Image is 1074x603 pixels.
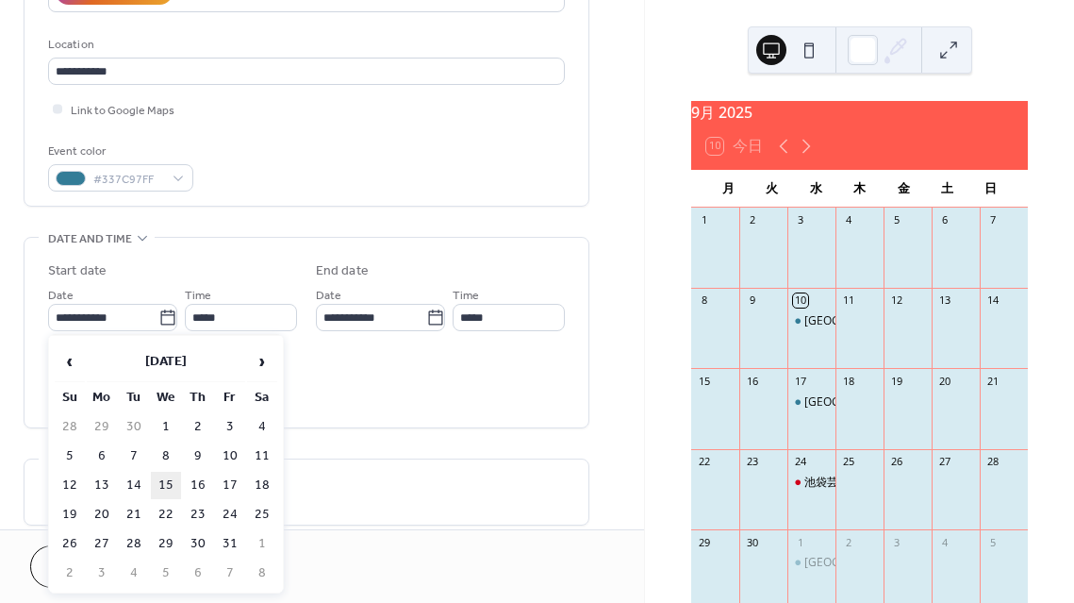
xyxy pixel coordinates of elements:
div: 水 [794,170,837,208]
td: 7 [119,443,149,470]
div: 1 [793,535,807,549]
div: 20 [937,374,951,388]
div: 池袋芸劇M3 [787,475,835,491]
td: 15 [151,472,181,499]
td: 4 [247,413,277,441]
div: 28 [985,455,1000,469]
span: Time [453,286,479,306]
td: 21 [119,501,149,528]
div: 21 [985,374,1000,388]
div: 金 [882,170,925,208]
div: [GEOGRAPHIC_DATA][PERSON_NAME] [804,394,1007,410]
div: 7 [985,213,1000,227]
div: 4 [841,213,855,227]
td: 17 [215,472,245,499]
td: 26 [55,530,85,558]
td: 8 [151,443,181,470]
div: 日 [969,170,1013,208]
div: 17 [793,374,807,388]
div: 池袋芸劇M3 [804,475,867,491]
div: 25 [841,455,855,469]
div: 23 [745,455,759,469]
span: Date and time [48,229,132,249]
th: Th [183,384,213,411]
td: 28 [119,530,149,558]
td: 7 [215,560,245,587]
td: 24 [215,501,245,528]
td: 25 [247,501,277,528]
td: 2 [183,413,213,441]
div: 19 [889,374,903,388]
td: 6 [87,443,117,470]
div: 11 [841,293,855,308]
div: 12 [889,293,903,308]
th: Mo [87,384,117,411]
div: 14 [985,293,1000,308]
div: Start date [48,261,107,281]
td: 3 [87,560,117,587]
span: Date [48,286,74,306]
td: 1 [247,530,277,558]
td: 31 [215,530,245,558]
div: 13 [937,293,951,308]
td: 11 [247,443,277,470]
div: Event color [48,142,190,161]
th: Sa [247,384,277,411]
td: 5 [55,443,85,470]
span: Link to Google Maps [71,101,174,121]
div: 10 [793,293,807,308]
td: 2 [55,560,85,587]
td: 28 [55,413,85,441]
div: 6 [937,213,951,227]
td: 8 [247,560,277,587]
div: 5 [889,213,903,227]
span: ‹ [56,343,84,380]
th: Fr [215,384,245,411]
div: 3 [793,213,807,227]
div: 中目黒GTプラザホール [787,555,835,571]
div: 中目黒GTプラザホール [787,394,835,410]
td: 18 [247,472,277,499]
td: 19 [55,501,85,528]
td: 23 [183,501,213,528]
td: 4 [119,560,149,587]
div: 9月 2025 [691,101,1028,124]
div: 27 [937,455,951,469]
div: 18 [841,374,855,388]
div: 16 [745,374,759,388]
div: [GEOGRAPHIC_DATA][PERSON_NAME] [804,313,1007,329]
div: End date [316,261,369,281]
div: 4 [937,535,951,549]
td: 9 [183,443,213,470]
div: 1 [697,213,711,227]
td: 12 [55,472,85,499]
div: 2 [745,213,759,227]
td: 1 [151,413,181,441]
div: 月 [706,170,750,208]
div: 3 [889,535,903,549]
td: 3 [215,413,245,441]
div: 26 [889,455,903,469]
td: 30 [119,413,149,441]
div: 中目黒GTプラザホール [787,313,835,329]
td: 10 [215,443,245,470]
td: 27 [87,530,117,558]
div: 2 [841,535,855,549]
td: 29 [87,413,117,441]
button: Cancel [30,545,146,588]
div: 5 [985,535,1000,549]
span: Time [185,286,211,306]
td: 16 [183,472,213,499]
div: 22 [697,455,711,469]
td: 13 [87,472,117,499]
td: 14 [119,472,149,499]
td: 29 [151,530,181,558]
div: 8 [697,293,711,308]
td: 20 [87,501,117,528]
td: 30 [183,530,213,558]
th: [DATE] [87,342,245,382]
div: 9 [745,293,759,308]
th: Tu [119,384,149,411]
span: #337C97FF [93,170,163,190]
